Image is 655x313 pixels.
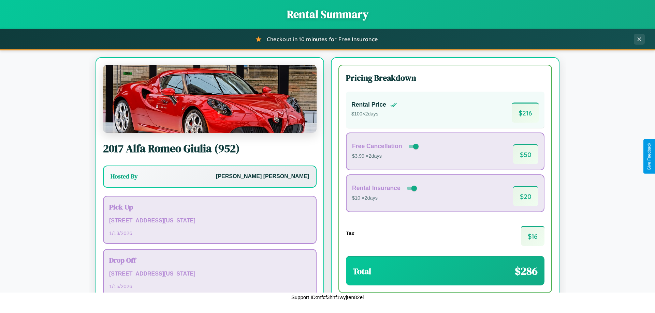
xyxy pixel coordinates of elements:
[7,7,648,22] h1: Rental Summary
[346,230,354,236] h4: Tax
[515,264,538,279] span: $ 286
[216,172,309,182] p: [PERSON_NAME] [PERSON_NAME]
[267,36,378,43] span: Checkout in 10 minutes for Free Insurance
[352,194,418,203] p: $10 × 2 days
[647,143,652,170] div: Give Feedback
[353,266,371,277] h3: Total
[513,144,538,164] span: $ 50
[103,65,317,133] img: Alfa Romeo Giulia (952)
[109,202,310,212] h3: Pick Up
[351,110,397,119] p: $ 100 × 2 days
[109,255,310,265] h3: Drop Off
[346,72,544,83] h3: Pricing Breakdown
[512,103,539,123] span: $ 216
[109,229,310,238] p: 1 / 13 / 2026
[109,269,310,279] p: [STREET_ADDRESS][US_STATE]
[109,282,310,291] p: 1 / 15 / 2026
[513,186,538,206] span: $ 20
[352,152,420,161] p: $3.99 × 2 days
[103,141,317,156] h2: 2017 Alfa Romeo Giulia (952)
[351,101,386,108] h4: Rental Price
[521,226,544,246] span: $ 16
[352,185,401,192] h4: Rental Insurance
[291,293,364,302] p: Support ID: mfcf3hhf1wyjten82el
[352,143,402,150] h4: Free Cancellation
[109,216,310,226] p: [STREET_ADDRESS][US_STATE]
[111,172,137,181] h3: Hosted By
